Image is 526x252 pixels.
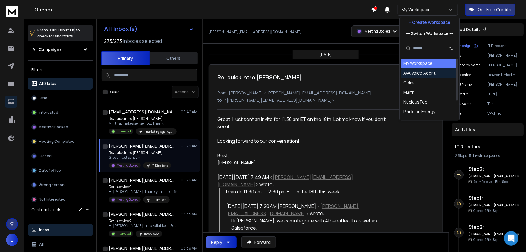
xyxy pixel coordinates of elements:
[455,153,467,158] span: 2 Steps
[28,193,93,206] button: Not Interested
[206,236,237,248] button: Reply
[454,63,480,68] p: Company Name
[226,203,394,217] div: [DATE][DATE] 7:20 AM [PERSON_NAME] < > wrote:
[39,228,49,232] p: Inbox
[109,177,175,183] h1: [PERSON_NAME][EMAIL_ADDRESS][PERSON_NAME][DOMAIN_NAME]
[109,116,177,121] p: Re: quick intro [PERSON_NAME]
[117,129,131,134] p: Interested
[485,209,498,213] span: 12th, Sep
[109,189,181,194] p: Hi [PERSON_NAME], Thank you for confirming.
[150,52,198,65] button: Others
[34,6,371,13] h1: Onebox
[452,123,524,136] div: Activities
[28,150,93,162] button: Closed
[403,89,414,95] div: Maitri
[485,238,498,242] span: 12th, Sep
[39,110,58,115] p: Interested
[39,197,65,202] p: Not Interested
[152,198,166,202] p: Interview2
[454,43,471,48] p: Campaign
[109,245,175,251] h1: [PERSON_NAME][EMAIL_ADDRESS][DOMAIN_NAME]
[109,109,175,115] h1: [EMAIL_ADDRESS][DOMAIN_NAME]
[109,155,171,160] p: Great. I just sent an
[117,163,138,168] p: Meeting Booked
[104,37,122,45] span: 273 / 273
[473,180,508,184] p: Reply Received
[6,6,18,17] img: logo
[37,27,80,39] p: Press to check for shortcuts.
[31,207,61,213] h3: Custom Labels
[110,90,121,94] label: Select
[403,60,433,66] div: My Workspace
[468,174,521,178] h6: [PERSON_NAME][EMAIL_ADDRESS][DOMAIN_NAME]
[487,72,521,77] p: I saw on LinkedIn that you're leading patient-first tech that cut onboarding time. I’ve been foll...
[364,29,390,34] p: Meeting Booked
[28,65,93,74] h3: Filters
[217,116,393,166] div: Great. I just sent an invite for 11:30 am ET on the 18th. Let me know if you don't see it. Lookin...
[217,174,353,188] a: [PERSON_NAME][EMAIL_ADDRESS][DOMAIN_NAME]
[6,234,18,246] button: L
[217,97,434,103] p: to: <[PERSON_NAME][EMAIL_ADDRESS][DOMAIN_NAME]>
[455,144,520,150] h1: IT Directors
[406,30,454,37] p: --- Switch Workspace ---
[468,165,521,173] h6: Step 2 :
[445,42,457,54] button: Sort by Sort A-Z
[144,129,173,134] p: "marketing agency" | 11-500 | US ONLY | CXO/Owner/Partner
[28,136,93,148] button: Meeting Completed
[109,150,171,155] p: Re: quick intro [PERSON_NAME]
[117,197,138,202] p: Meeting Booked
[409,19,450,25] p: + Create Workspace
[403,70,436,76] div: AVA Voice Agent
[39,168,61,173] p: Out of office
[465,4,515,16] button: Get Free Credits
[181,144,197,148] p: 09:29 AM
[455,153,520,158] div: |
[478,7,511,13] p: Get Free Credits
[454,82,472,87] p: First Name
[487,43,521,48] p: IT Directors
[454,92,468,97] p: linkedin
[39,242,44,247] p: All
[403,80,416,86] div: Celina
[123,37,162,45] h3: Inboxes selected
[181,178,197,183] p: 09:26 AM
[400,17,459,28] button: + Create Workspace
[320,52,332,57] p: [DATE]
[217,90,434,96] p: from: [PERSON_NAME] <[PERSON_NAME][EMAIL_ADDRESS][DOMAIN_NAME]>
[469,153,500,158] span: 5 days in sequence
[109,184,181,189] p: Re: Interview?
[487,63,521,68] p: [PERSON_NAME] Health
[28,121,93,133] button: Meeting Booked
[39,183,65,187] p: Wrong person
[39,96,47,100] p: Lead
[241,236,276,248] button: Forward
[152,164,168,168] p: IT Directors
[28,78,93,90] button: All Status
[109,223,178,228] p: Hi [PERSON_NAME], I'm available on Sept.
[473,209,498,213] p: Opened
[403,118,432,124] div: Pop Up Talent
[181,246,197,251] p: 08:39 AM
[33,46,62,53] h1: All Campaigns
[504,231,518,246] div: Open Intercom Messenger
[487,53,521,58] p: [PERSON_NAME][EMAIL_ADDRESS][DOMAIN_NAME]
[495,180,508,184] span: 15th, Sep
[39,139,74,144] p: Meeting Completed
[28,92,93,104] button: Lead
[468,194,521,202] h6: Step 1 :
[487,82,521,87] p: [PERSON_NAME]
[28,43,93,56] button: All Campaigns
[39,81,56,86] p: All Status
[39,125,68,129] p: Meeting Booked
[403,99,427,105] div: NucleusTeq
[101,51,150,65] button: Primary
[117,231,131,236] p: Interested
[28,238,93,250] button: All
[28,179,93,191] button: Wrong person
[487,111,521,116] p: VP of Tech
[49,27,75,33] span: Ctrl + Shift + k
[109,143,175,149] h1: [PERSON_NAME][EMAIL_ADDRESS][DOMAIN_NAME]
